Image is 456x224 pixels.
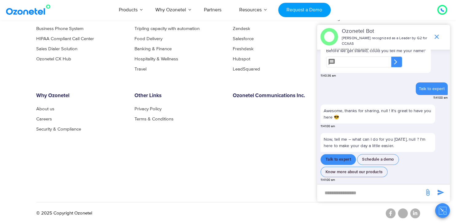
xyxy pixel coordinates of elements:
[320,188,421,199] div: new-msg-input
[134,107,162,111] a: Privacy Policy
[233,47,254,51] a: Freshdesk
[233,93,322,99] h6: Ozonetel Communications Inc.
[435,203,450,218] button: Close chat
[233,57,250,61] a: Hubspot
[134,47,172,51] a: Banking & Finance
[321,178,335,182] span: 11:41:00 am
[321,154,356,165] button: Talk to expert
[134,67,146,71] a: Travel
[36,117,52,121] a: Careers
[134,93,224,99] h6: Other Links
[36,26,84,31] a: Business Phone System
[134,16,160,21] a: E-commerce
[36,36,94,41] a: HIPAA Compliant Call Center
[134,57,178,61] a: Hospitality & Wellness
[134,26,200,31] a: Tripling capacity with automation
[233,16,244,21] a: Zoho
[36,127,81,131] a: Security & Compliance
[324,108,432,120] p: Awesome, thanks for sharing, null ! It's great to have you here 😎
[134,36,162,41] a: Food Delivery
[36,16,76,21] a: Call Center Solution
[321,124,335,129] span: 11:41:00 am
[331,16,340,21] a: Blog
[36,210,92,217] p: © 2025 Copyright Ozonetel
[433,96,448,100] span: 11:41:00 am
[36,47,77,51] a: Sales Dialer Solution
[326,47,425,54] p: Before we get started, could you tell me your name?
[36,93,125,99] h6: Why Ozonetel
[435,186,447,199] span: send message
[342,27,430,36] p: Ozonetel Bot
[233,67,260,71] a: LeadSquared
[422,186,434,199] span: send message
[321,167,388,177] button: Know more about our products
[321,74,336,78] span: 11:40:36 am
[278,3,331,17] a: Request a Demo
[419,85,445,92] div: Talk to expert
[320,28,338,46] img: header
[342,36,430,47] p: [PERSON_NAME] recognized as a Leader by G2 for CCAAS
[233,36,254,41] a: Salesforce
[357,154,399,165] button: Schedule a demo
[233,26,250,31] a: Zendesk
[431,31,443,43] span: end chat or minimize
[134,117,173,121] a: Terms & Conditions
[36,107,54,111] a: About us
[36,57,71,61] a: Ozonetel CX Hub
[321,133,435,152] p: Now, tell me – what can I do for you [DATE], null ? I'm here to make your day a little easier.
